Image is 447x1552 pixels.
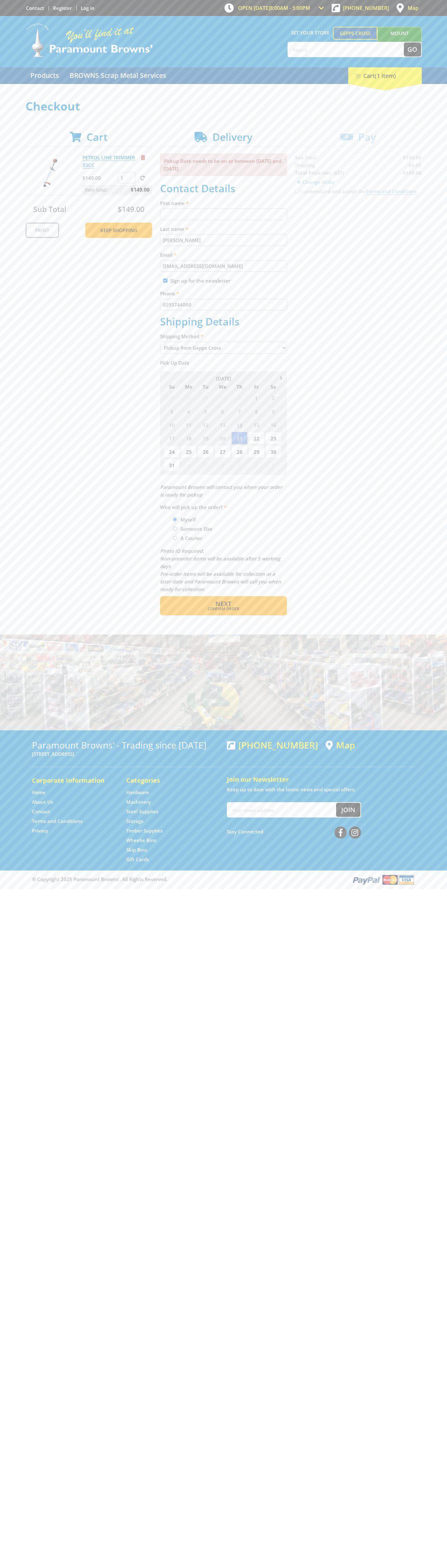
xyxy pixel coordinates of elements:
[160,484,282,498] em: Paramount Browns will contact you when your order is ready for pickup
[160,299,287,310] input: Please enter your telephone number.
[160,199,287,207] label: First name
[32,808,50,815] a: Go to the Contact page
[164,432,180,445] span: 17
[126,808,158,815] a: Go to the Steel Supplies page
[160,332,287,340] label: Shipping Method
[215,599,231,608] span: Next
[181,445,197,458] span: 25
[160,182,287,194] h2: Contact Details
[160,234,287,246] input: Please enter your last name.
[82,174,117,182] p: $149.00
[265,432,281,445] span: 23
[214,418,231,431] span: 13
[126,847,147,853] a: Go to the Skip Bins page
[32,799,53,805] a: Go to the About Us page
[160,209,287,220] input: Please enter your first name.
[231,405,248,418] span: 7
[26,874,422,886] div: ® Copyright 2025 Paramount Browns'. All Rights Reserved.
[181,432,197,445] span: 18
[164,405,180,418] span: 3
[181,418,197,431] span: 11
[26,22,153,58] img: Paramount Browns'
[126,776,208,785] h5: Categories
[181,392,197,404] span: 28
[160,251,287,259] label: Email
[126,818,144,825] a: Go to the Storage page
[248,418,265,431] span: 15
[81,5,95,11] a: Log in
[227,803,336,817] input: Your email address
[173,517,177,521] input: Please select who will pick up the order.
[178,514,198,525] label: Myself
[174,607,273,611] span: Confirm order
[160,359,287,367] label: Pick Up Date
[265,445,281,458] span: 30
[336,803,360,817] button: Join
[214,383,231,391] span: We
[404,42,421,57] button: Go
[173,527,177,531] input: Please select who will pick up the order.
[131,185,150,194] span: $149.00
[160,260,287,272] input: Please enter your email address.
[32,818,82,825] a: Go to the Terms and Conditions page
[248,459,265,471] span: 5
[214,405,231,418] span: 6
[32,776,113,785] h5: Corporate Information
[126,799,151,805] a: Go to the Machinery page
[197,418,214,431] span: 12
[87,130,108,144] span: Cart
[265,418,281,431] span: 16
[197,405,214,418] span: 5
[248,432,265,445] span: 22
[126,827,163,834] a: Go to the Timber Supplies page
[160,154,287,176] p: Pickup Date needs to be on or between [DATE] and [DATE]
[231,459,248,471] span: 4
[32,154,70,192] img: PETROL LINE TRIMMER 33CC
[126,789,149,796] a: Go to the Hardware page
[231,432,248,445] span: 21
[214,392,231,404] span: 30
[326,740,355,750] a: View a map of Gepps Cross location
[227,824,361,839] div: Stay Connected
[26,67,64,84] a: Go to the Products page
[118,204,144,214] span: $149.00
[288,27,333,38] span: Set your store
[32,740,220,750] h3: Paramount Browns' - Trading since [DATE]
[248,405,265,418] span: 8
[227,740,318,750] div: [PHONE_NUMBER]
[333,27,377,40] a: Gepps Cross
[164,392,180,404] span: 27
[248,445,265,458] span: 29
[164,418,180,431] span: 10
[160,225,287,233] label: Last name
[32,750,220,758] p: [STREET_ADDRESS]
[164,445,180,458] span: 24
[32,827,48,834] a: Go to the Privacy page
[231,445,248,458] span: 28
[197,459,214,471] span: 2
[53,5,72,11] a: Go to the registration page
[26,100,422,113] h1: Checkout
[351,874,415,886] img: PayPal, Mastercard, Visa accepted
[238,4,310,11] span: OPEN [DATE]
[160,342,287,354] select: Please select a shipping method.
[26,223,59,238] a: Print
[216,375,231,382] span: [DATE]
[178,523,215,534] label: Someone Else
[231,383,248,391] span: Th
[375,72,396,80] span: (1 item)
[270,4,310,11] span: 8:00am - 5:00pm
[248,392,265,404] span: 1
[348,67,422,84] div: Cart
[32,789,46,796] a: Go to the Home page
[227,786,415,793] p: Keep up to date with the latest news and special offers.
[173,536,177,540] input: Please select who will pick up the order.
[181,459,197,471] span: 1
[197,383,214,391] span: Tu
[231,418,248,431] span: 14
[288,42,404,57] input: Search
[197,445,214,458] span: 26
[141,154,145,161] a: Remove from cart
[265,405,281,418] span: 9
[85,223,152,238] a: Keep Shopping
